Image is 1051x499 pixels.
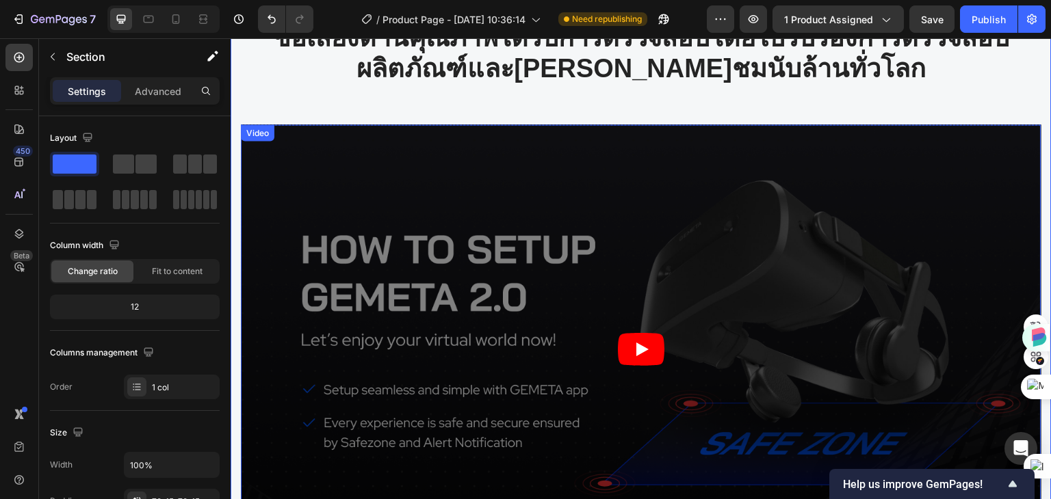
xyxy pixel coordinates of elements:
[10,250,33,261] div: Beta
[13,88,41,100] div: Video
[53,297,217,316] div: 12
[135,84,181,98] p: Advanced
[784,12,873,27] span: 1 product assigned
[572,13,642,25] span: Need republishing
[50,381,73,393] div: Order
[960,5,1017,33] button: Publish
[50,344,157,362] div: Columns management
[909,5,955,33] button: Save
[66,49,179,65] p: Section
[68,84,106,98] p: Settings
[382,12,525,27] span: Product Page - [DATE] 10:36:14
[258,5,313,33] div: Undo/Redo
[843,478,1004,491] span: Help us improve GemPages!
[921,14,944,25] span: Save
[152,265,203,278] span: Fit to content
[68,265,118,278] span: Change ratio
[50,129,96,148] div: Layout
[50,424,86,442] div: Size
[90,11,96,27] p: 7
[843,476,1021,492] button: Show survey - Help us improve GemPages!
[231,38,1051,499] iframe: Design area
[152,381,216,394] div: 1 col
[972,12,1006,27] div: Publish
[50,459,73,471] div: Width
[1004,432,1037,465] div: Open Intercom Messenger
[50,237,122,255] div: Column width
[5,5,102,33] button: 7
[13,146,33,157] div: 450
[387,295,434,327] button: Play
[125,453,219,477] input: Auto
[376,12,380,27] span: /
[773,5,904,33] button: 1 product assigned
